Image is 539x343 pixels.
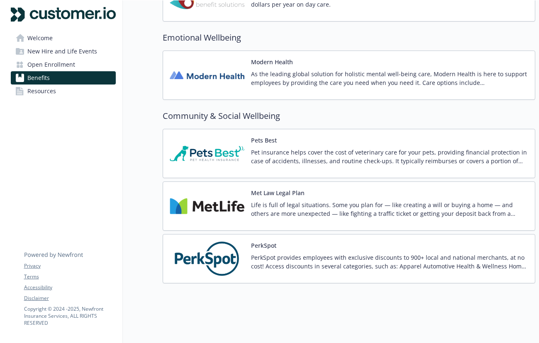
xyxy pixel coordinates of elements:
p: Life is full of legal situations. Some you plan for — like creating a will or buying a home — and... [251,200,528,218]
a: New Hire and Life Events [11,45,116,58]
span: New Hire and Life Events [27,45,97,58]
span: Open Enrollment [27,58,75,71]
span: Benefits [27,71,50,85]
img: Pets Best Insurance Services carrier logo [170,136,244,171]
a: Disclaimer [24,295,115,302]
a: Open Enrollment [11,58,116,71]
img: Modern Health carrier logo [170,58,244,93]
button: Modern Health [251,58,293,66]
span: Welcome [27,31,53,45]
a: Resources [11,85,116,98]
span: Resources [27,85,56,98]
a: Accessibility [24,284,115,291]
p: As the leading global solution for holistic mental well-being care, Modern Health is here to supp... [251,70,528,87]
button: Pets Best [251,136,277,145]
a: Welcome [11,31,116,45]
a: Benefits [11,71,116,85]
p: PerkSpot provides employees with exclusive discounts to 900+ local and national merchants, at no ... [251,253,528,271]
h2: Community & Social Wellbeing [163,110,535,122]
h2: Emotional Wellbeing [163,31,535,44]
p: Pet insurance helps cover the cost of veterinary care for your pets, providing financial protecti... [251,148,528,165]
img: PerkSpot carrier logo [170,241,244,276]
button: Met Law Legal Plan [251,188,305,197]
a: Terms [24,273,115,280]
a: Privacy [24,262,115,270]
button: PerkSpot [251,241,276,250]
img: Metlife Inc carrier logo [170,188,244,224]
p: Copyright © 2024 - 2025 , Newfront Insurance Services, ALL RIGHTS RESERVED [24,305,115,326]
